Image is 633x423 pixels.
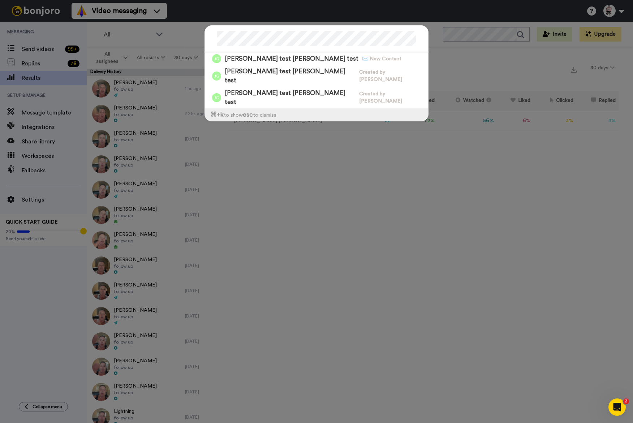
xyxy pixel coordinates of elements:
[243,112,253,118] span: esc
[212,54,221,63] img: Image of Jon test Grace test
[359,69,428,83] span: Created by [PERSON_NAME]
[225,89,356,107] span: [PERSON_NAME] test [PERSON_NAME] test
[212,93,221,102] img: Image of Jon test Grace test
[359,90,428,105] span: Created by [PERSON_NAME]
[205,87,428,108] a: Image of Jon test Grace test[PERSON_NAME] test [PERSON_NAME] testCreated by [PERSON_NAME]
[205,108,428,121] div: to show to dismiss
[225,54,358,63] span: [PERSON_NAME] test [PERSON_NAME] test
[623,398,629,404] span: 2
[210,112,224,118] span: ⌘ +k
[608,398,626,416] iframe: Intercom live chat
[205,52,428,65] a: Image of Jon test Grace test[PERSON_NAME] test [PERSON_NAME] test✉️ New Contact
[212,72,221,81] img: Image of Jon test Grace test
[362,55,401,62] span: ✉️ New Contact
[225,67,356,85] span: [PERSON_NAME] test [PERSON_NAME] test
[205,65,428,87] a: Image of Jon test Grace test[PERSON_NAME] test [PERSON_NAME] testCreated by [PERSON_NAME]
